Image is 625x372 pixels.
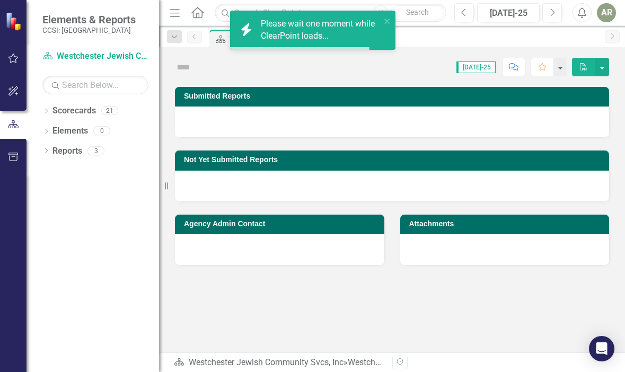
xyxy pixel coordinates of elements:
[589,336,614,361] div: Open Intercom Messenger
[391,5,444,20] button: Search
[384,15,391,27] button: close
[481,7,536,20] div: [DATE]-25
[348,357,557,367] div: Westchester Jewish Community Svcs, Inc Landing Page
[184,156,604,164] h3: Not Yet Submitted Reports
[42,26,136,34] small: CCSI: [GEOGRAPHIC_DATA]
[101,107,118,116] div: 21
[189,357,344,367] a: Westchester Jewish Community Svcs, Inc
[93,127,110,136] div: 0
[184,220,379,228] h3: Agency Admin Contact
[409,220,604,228] h3: Attachments
[406,8,429,16] span: Search
[174,357,384,369] div: »
[42,50,148,63] a: Westchester Jewish Community Svcs, Inc
[184,92,604,100] h3: Submitted Reports
[42,76,148,94] input: Search Below...
[215,4,446,22] input: Search ClearPoint...
[52,125,88,137] a: Elements
[5,12,24,31] img: ClearPoint Strategy
[597,3,616,22] button: AR
[52,105,96,117] a: Scorecards
[42,13,136,26] span: Elements & Reports
[477,3,540,22] button: [DATE]-25
[175,59,192,76] img: Not Defined
[87,146,104,155] div: 3
[261,18,381,42] div: Please wait one moment while ClearPoint loads...
[52,145,82,157] a: Reports
[456,61,496,73] span: [DATE]-25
